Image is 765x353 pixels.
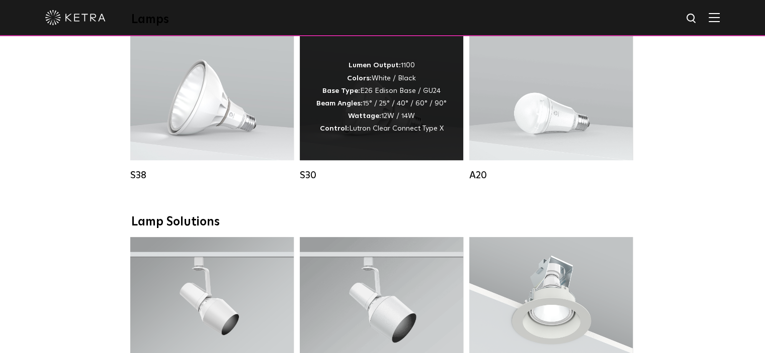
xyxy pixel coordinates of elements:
strong: Lumen Output: [349,62,401,69]
div: A20 [469,169,633,181]
a: A20 Lumen Output:600 / 800Colors:White / BlackBase Type:E26 Edison Base / GU24Beam Angles:Omni-Di... [469,35,633,181]
strong: Base Type: [322,87,360,94]
img: search icon [686,13,698,25]
div: Lamp Solutions [131,215,634,229]
a: S38 Lumen Output:1100Colors:White / BlackBase Type:E26 Edison Base / GU24Beam Angles:10° / 25° / ... [130,35,294,181]
div: 1100 White / Black E26 Edison Base / GU24 15° / 25° / 40° / 60° / 90° 12W / 14W [316,59,447,135]
span: Lutron Clear Connect Type X [349,125,444,132]
div: S38 [130,169,294,181]
strong: Control: [320,125,349,132]
img: ketra-logo-2019-white [45,10,106,25]
strong: Wattage: [348,112,381,120]
img: Hamburger%20Nav.svg [709,13,720,22]
a: S30 Lumen Output:1100Colors:White / BlackBase Type:E26 Edison Base / GU24Beam Angles:15° / 25° / ... [300,35,463,181]
strong: Beam Angles: [316,100,363,107]
div: S30 [300,169,463,181]
strong: Colors: [347,75,372,82]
